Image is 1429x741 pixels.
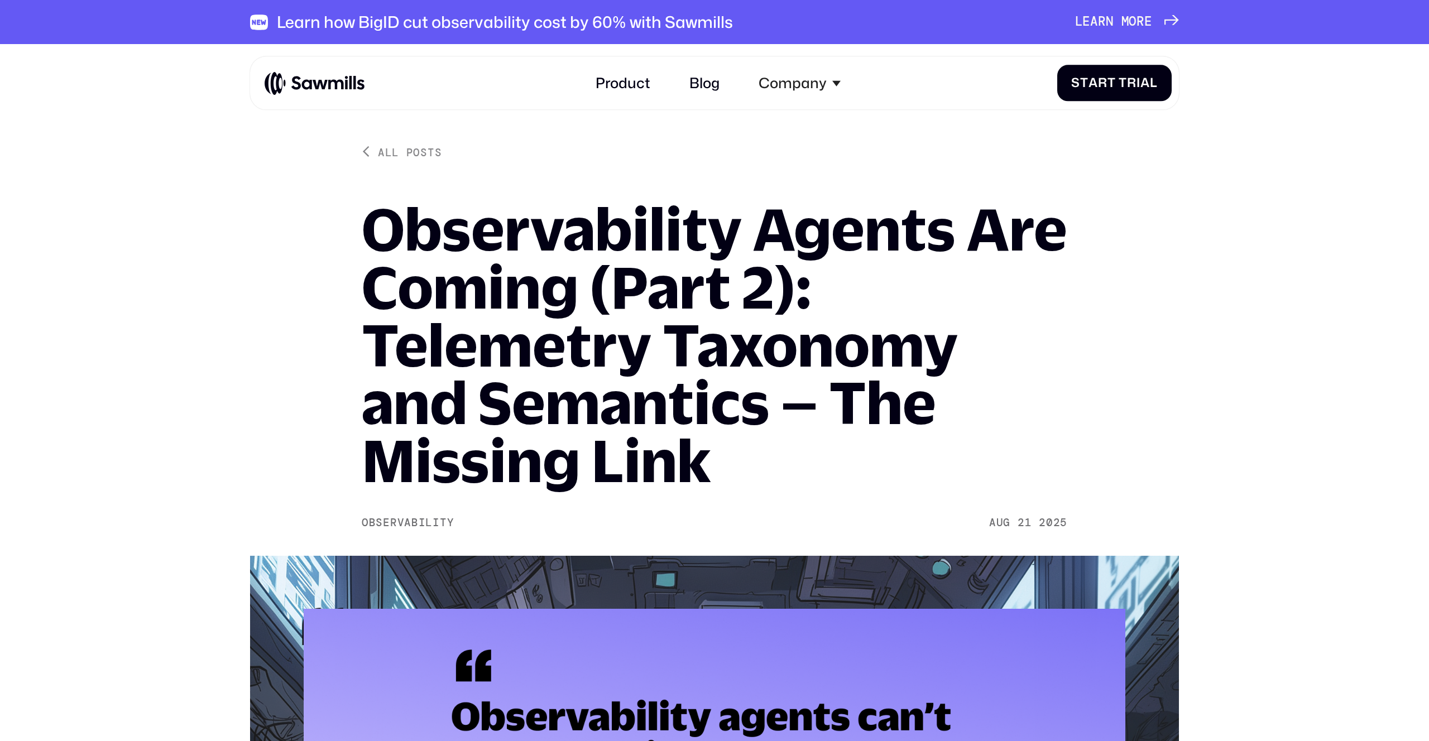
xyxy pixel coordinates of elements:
[989,516,1010,529] div: Aug
[1090,15,1098,30] span: a
[1098,15,1106,30] span: r
[1137,15,1144,30] span: r
[362,516,454,529] div: Observability
[1127,76,1137,91] span: r
[1129,15,1137,30] span: o
[1039,516,1067,529] div: 2025
[1150,76,1158,91] span: l
[1075,15,1179,30] a: Learnmore
[1018,516,1032,529] div: 21
[277,12,733,32] div: Learn how BigID cut observability cost by 60% with Sawmills
[1121,15,1129,30] span: m
[1106,15,1114,30] span: n
[1075,15,1083,30] span: L
[1071,76,1080,91] span: S
[1057,65,1172,101] a: StartTrial
[759,75,827,92] div: Company
[1119,76,1127,91] span: T
[584,64,660,103] a: Product
[748,64,851,103] div: Company
[1140,76,1150,91] span: a
[362,145,442,159] a: All posts
[1088,76,1098,91] span: a
[1098,76,1107,91] span: r
[1107,76,1116,91] span: t
[1144,15,1152,30] span: e
[679,64,730,103] a: Blog
[1080,76,1088,91] span: t
[1137,76,1140,91] span: i
[362,200,1067,489] h1: Observability Agents Are Coming (Part 2): Telemetry Taxonomy and Semantics – The Missing Link
[1082,15,1090,30] span: e
[378,145,442,159] div: All posts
